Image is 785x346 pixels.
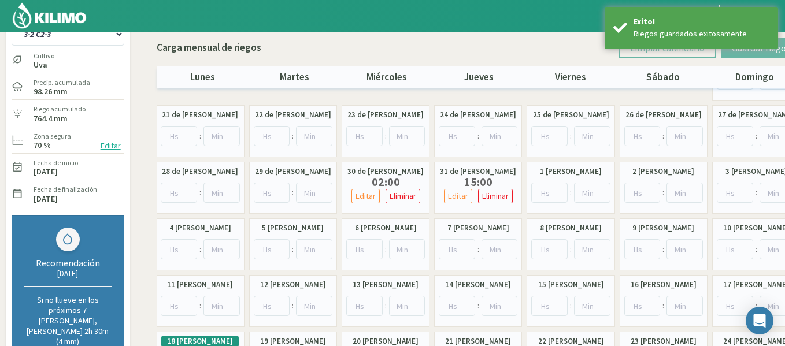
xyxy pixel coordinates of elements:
[199,187,201,199] span: :
[433,70,525,85] p: jueves
[390,189,416,203] p: Eliminar
[717,183,753,203] input: Hs
[347,166,424,177] label: 30 de [PERSON_NAME]
[478,189,513,203] button: Eliminar
[448,189,468,203] p: Editar
[477,300,479,312] span: :
[169,222,231,234] label: 4 [PERSON_NAME]
[292,187,294,199] span: :
[254,296,290,316] input: Hs
[717,239,753,259] input: Hs
[666,183,703,203] input: Min
[624,296,661,316] input: Hs
[203,183,240,203] input: Min
[634,16,769,28] div: Exito!
[482,189,509,203] p: Eliminar
[34,184,97,195] label: Fecha de finalización
[255,166,331,177] label: 29 de [PERSON_NAME]
[440,109,516,121] label: 24 de [PERSON_NAME]
[447,222,509,234] label: 7 [PERSON_NAME]
[34,104,86,114] label: Riego acumulado
[162,109,238,121] label: 21 de [PERSON_NAME]
[203,296,240,316] input: Min
[617,70,709,85] p: sábado
[574,239,610,259] input: Min
[624,239,661,259] input: Hs
[625,109,702,121] label: 26 de [PERSON_NAME]
[157,40,261,55] p: Carga mensual de riegos
[624,126,661,146] input: Hs
[574,296,610,316] input: Min
[203,239,240,259] input: Min
[756,300,757,312] span: :
[254,183,290,203] input: Hs
[533,109,609,121] label: 25 de [PERSON_NAME]
[662,130,664,142] span: :
[34,88,68,95] label: 98.26 mm
[482,296,518,316] input: Min
[477,243,479,255] span: :
[385,243,387,255] span: :
[296,296,332,316] input: Min
[161,296,197,316] input: Hs
[353,279,419,291] label: 13 [PERSON_NAME]
[540,166,602,177] label: 1 [PERSON_NAME]
[346,126,383,146] input: Hs
[441,177,516,187] label: 15:00
[292,130,294,142] span: :
[574,126,610,146] input: Min
[439,239,475,259] input: Hs
[624,183,661,203] input: Hs
[347,109,424,121] label: 23 de [PERSON_NAME]
[292,243,294,255] span: :
[389,239,425,259] input: Min
[167,279,233,291] label: 11 [PERSON_NAME]
[254,126,290,146] input: Hs
[346,239,383,259] input: Hs
[570,130,572,142] span: :
[24,257,112,269] div: Recomendación
[445,279,511,291] label: 14 [PERSON_NAME]
[292,300,294,312] span: :
[255,109,331,121] label: 22 de [PERSON_NAME]
[632,166,694,177] label: 2 [PERSON_NAME]
[355,222,417,234] label: 6 [PERSON_NAME]
[24,269,112,278] div: [DATE]
[538,279,604,291] label: 15 [PERSON_NAME]
[570,300,572,312] span: :
[666,239,703,259] input: Min
[632,222,694,234] label: 9 [PERSON_NAME]
[161,126,197,146] input: Hs
[662,243,664,255] span: :
[531,126,568,146] input: Hs
[349,177,423,187] label: 02:00
[756,243,757,255] span: :
[296,239,332,259] input: Min
[296,183,332,203] input: Min
[666,296,703,316] input: Min
[634,28,769,40] div: Riegos guardados exitosamente
[746,307,773,334] div: Open Intercom Messenger
[199,243,201,255] span: :
[389,126,425,146] input: Min
[12,2,87,29] img: Kilimo
[161,183,197,203] input: Hs
[531,239,568,259] input: Hs
[386,189,420,203] button: Eliminar
[162,166,238,177] label: 28 de [PERSON_NAME]
[34,158,78,168] label: Fecha de inicio
[717,296,753,316] input: Hs
[756,130,757,142] span: :
[570,187,572,199] span: :
[34,131,71,142] label: Zona segura
[262,222,324,234] label: 5 [PERSON_NAME]
[525,70,617,85] p: viernes
[296,126,332,146] input: Min
[631,279,697,291] label: 16 [PERSON_NAME]
[199,300,201,312] span: :
[34,168,58,176] label: [DATE]
[356,189,376,203] p: Editar
[199,130,201,142] span: :
[482,239,518,259] input: Min
[385,130,387,142] span: :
